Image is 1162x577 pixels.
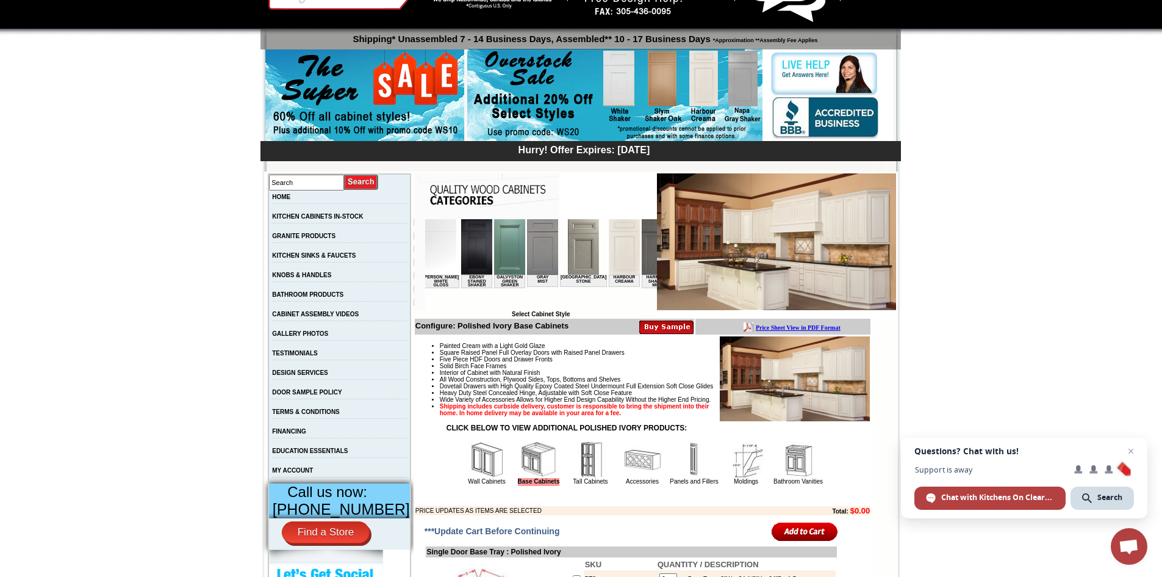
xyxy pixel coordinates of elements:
a: Find a Store [282,521,370,543]
a: EDUCATION ESSENTIALS [272,448,348,454]
a: FINANCING [272,428,306,435]
span: Interior of Cabinet with Natural Finish [440,369,540,376]
img: spacer.gif [215,34,217,35]
td: PRICE UPDATES AS ITEMS ARE SELECTED [415,506,766,515]
p: Shipping* Unassembled 7 - 14 Business Days, Assembled** 10 - 17 Business Days [267,28,901,44]
strong: Shipping includes curbside delivery, customer is responsible to bring the shipment into their hom... [440,403,709,416]
a: BATHROOM PRODUCTS [272,291,343,298]
img: Bathroom Vanities [780,441,816,478]
img: spacer.gif [34,34,36,35]
b: Price Sheet View in PDF Format [14,5,99,12]
span: Support is away [914,465,1066,474]
a: CABINET ASSEMBLY VIDEOS [272,311,359,318]
img: Base Cabinets [520,441,557,478]
span: Heavy Duty Steel Concealed Hinge, Adjustable with Soft Close Feature [440,390,632,396]
span: Painted Cream with a Light Gold Glaze [440,343,545,349]
img: Panels and Fillers [676,441,712,478]
span: [PHONE_NUMBER] [273,501,410,518]
a: Tall Cabinets [573,478,608,485]
b: Select Cabinet Style [512,311,570,318]
a: TERMS & CONDITIONS [272,408,340,415]
span: Solid Birch Face Frames [440,363,506,369]
a: MY ACCOUNT [272,467,313,474]
a: Base Cabinets [518,478,560,486]
span: All Wood Construction, Plywood Sides, Tops, Bottoms and Shelves [440,376,620,383]
td: Gray Mist [102,56,133,68]
span: Search [1071,487,1134,510]
a: KNOBS & HANDLES [272,272,331,278]
b: Configure: Polished Ivory Base Cabinets [415,321,568,330]
td: [GEOGRAPHIC_DATA] Stone [135,56,182,68]
input: Submit [344,174,379,191]
span: Chat with Kitchens On Clearance [941,492,1054,503]
a: Bathroom Vanities [773,478,823,485]
a: HOME [272,194,290,200]
img: spacer.gif [67,34,69,35]
span: Five Piece HDF Doors and Drawer Fronts [440,356,553,363]
a: DOOR SAMPLE POLICY [272,389,342,396]
b: QUANTITY / DESCRIPTION [658,560,759,569]
a: Price Sheet View in PDF Format [14,2,99,12]
a: GRANITE PRODUCTS [272,233,335,239]
span: Questions? Chat with us! [914,446,1134,456]
a: Open chat [1111,528,1147,565]
img: Product Image [720,336,870,421]
div: Hurry! Offer Expires: [DATE] [267,143,901,156]
b: $0.00 [850,506,870,515]
img: pdf.png [2,3,12,13]
span: Chat with Kitchens On Clearance [914,487,1066,510]
img: spacer.gif [100,34,102,35]
td: Single Door Base Tray : Polished Ivory [426,546,837,557]
a: KITCHEN CABINETS IN-STOCK [272,213,363,220]
td: Harmony Shaker Mist [217,56,248,69]
b: SKU [585,560,601,569]
img: spacer.gif [133,34,135,35]
a: GALLERY PHOTOS [272,330,328,337]
a: Panels and Fillers [670,478,718,485]
span: Square Raised Panel Full Overlay Doors with Raised Panel Drawers [440,349,625,356]
td: Galvyston Green Shaker [69,56,100,69]
td: Harbour Creama [184,56,215,68]
a: Moldings [734,478,758,485]
iframe: Browser incompatible [425,219,657,311]
span: ***Update Cart Before Continuing [425,526,560,536]
span: *Approximation **Assembly Fee Applies [711,34,818,43]
span: Dovetail Drawers with High Quality Epoxy Coated Steel Undermount Full Extension Soft Close Glides [440,383,714,390]
span: Search [1097,492,1122,503]
b: Total: [832,508,848,515]
strong: CLICK BELOW TO VIEW ADDITIONAL POLISHED IVORY PRODUCTS: [447,424,687,432]
span: Call us now: [287,484,367,500]
a: DESIGN SERVICES [272,369,328,376]
a: Wall Cabinets [468,478,505,485]
img: Wall Cabinets [468,441,505,478]
a: Accessories [626,478,659,485]
input: Add to Cart [772,521,838,542]
img: spacer.gif [182,34,184,35]
img: Moldings [728,441,764,478]
img: Polished Ivory [657,173,896,310]
span: Wide Variety of Accessories Allows for Higher End Design Capability Without the Higher End Pricing. [440,396,711,403]
a: TESTIMONIALS [272,350,317,357]
a: KITCHEN SINKS & FAUCETS [272,252,356,259]
img: Tall Cabinets [572,441,609,478]
td: Ebony Stained Shaker [36,56,67,69]
img: Accessories [624,441,661,478]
